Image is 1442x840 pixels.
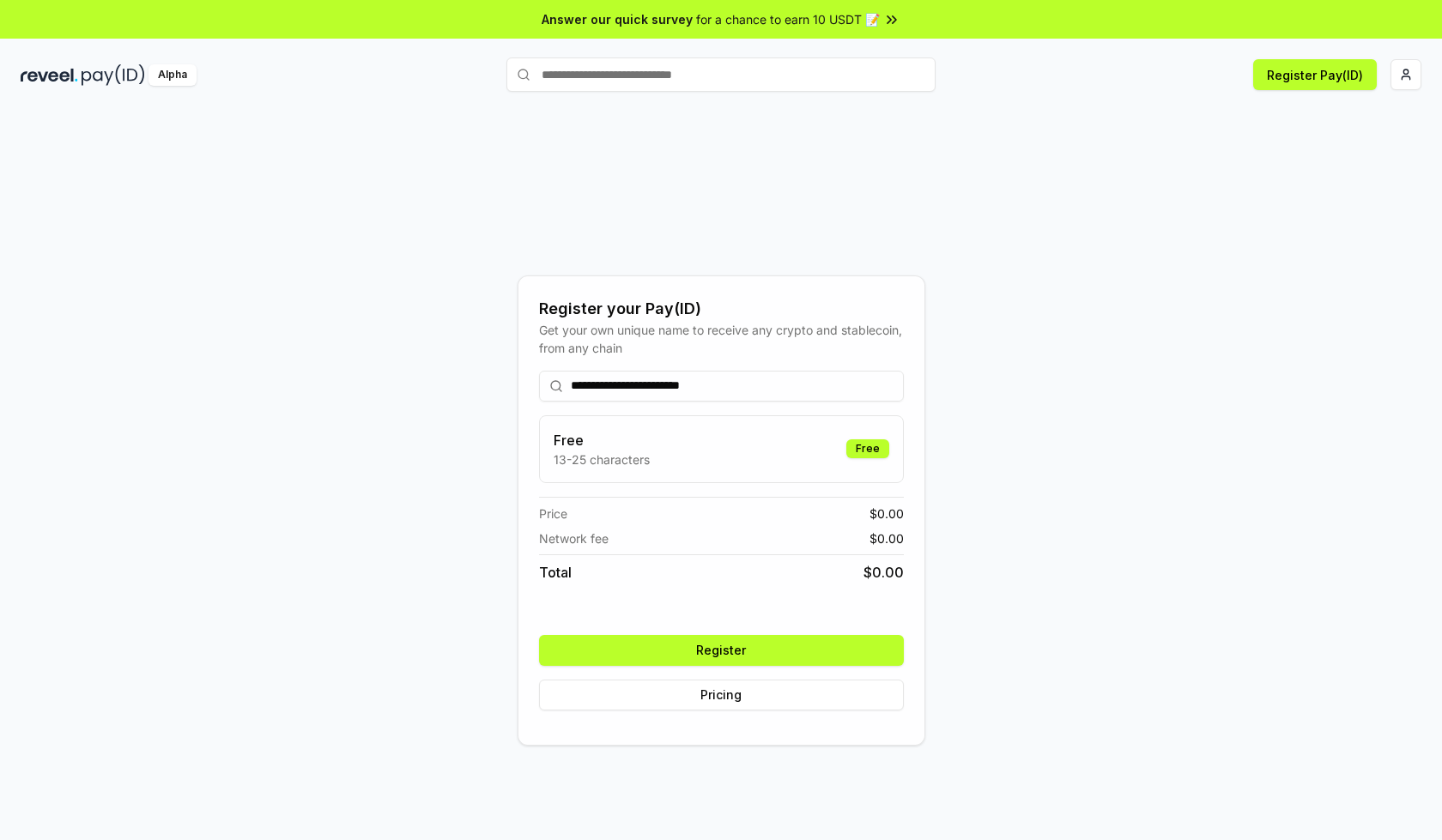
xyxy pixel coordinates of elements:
div: Register your Pay(ID) [539,297,904,321]
div: Free [846,439,889,458]
span: $ 0.00 [863,562,904,583]
p: 13-25 characters [554,450,650,468]
div: Get your own unique name to receive any crypto and stablecoin, from any chain [539,321,904,357]
span: for a chance to earn 10 USDT 📝 [696,10,880,28]
span: Answer our quick survey [542,10,693,28]
span: Network fee [539,529,609,547]
button: Register Pay(ID) [1253,59,1377,90]
button: Pricing [539,680,904,710]
span: Total [539,562,572,583]
h3: Free [554,430,650,450]
img: pay_id [82,64,145,86]
span: $ 0.00 [869,505,904,523]
img: reveel_dark [21,64,78,86]
span: Price [539,505,567,523]
div: Alpha [148,64,197,86]
span: $ 0.00 [869,529,904,547]
button: Register [539,635,904,666]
